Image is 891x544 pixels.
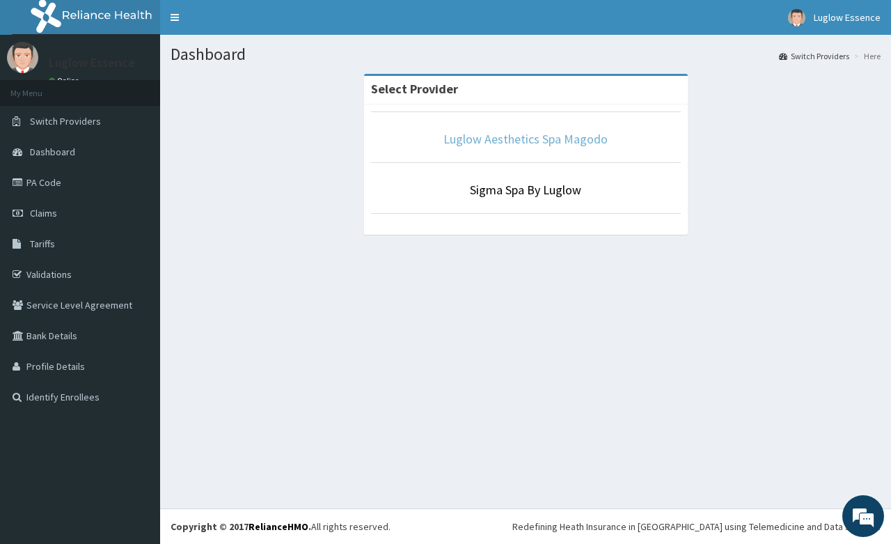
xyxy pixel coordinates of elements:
[30,146,75,158] span: Dashboard
[49,76,82,86] a: Online
[30,238,55,250] span: Tariffs
[7,42,38,73] img: User Image
[49,56,135,69] p: Luglow Essence
[171,45,881,63] h1: Dashboard
[470,182,581,198] a: Sigma Spa By Luglow
[851,50,881,62] li: Here
[249,520,308,533] a: RelianceHMO
[30,207,57,219] span: Claims
[512,520,881,534] div: Redefining Heath Insurance in [GEOGRAPHIC_DATA] using Telemedicine and Data Science!
[160,508,891,544] footer: All rights reserved.
[443,131,608,147] a: Luglow Aesthetics Spa Magodo
[371,81,458,97] strong: Select Provider
[814,11,881,24] span: Luglow Essence
[171,520,311,533] strong: Copyright © 2017 .
[788,9,805,26] img: User Image
[779,50,849,62] a: Switch Providers
[30,115,101,127] span: Switch Providers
